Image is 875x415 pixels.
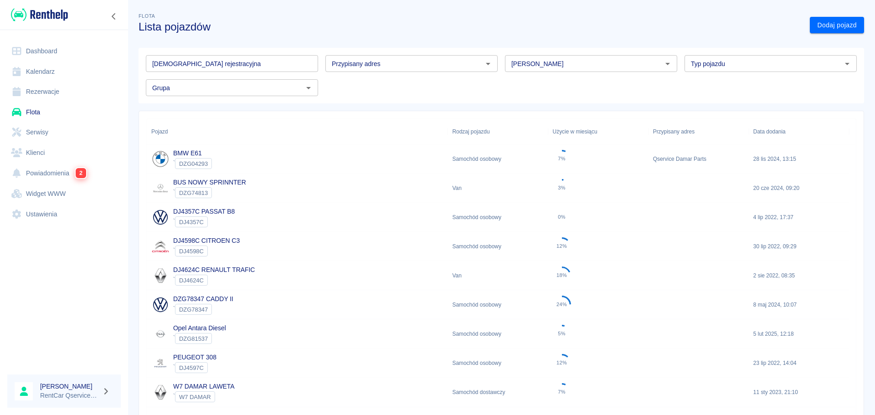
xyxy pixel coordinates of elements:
div: ` [173,158,212,169]
div: Rodzaj pojazdu [452,119,489,144]
span: DJ4357C [175,219,207,225]
span: DJ4598C [175,248,207,255]
button: Otwórz [661,57,674,70]
button: Zwiń nawigację [107,10,121,22]
div: Van [448,174,548,203]
span: DZG04293 [175,160,211,167]
a: DJ4357C PASSAT B8 [173,208,235,215]
a: Dodaj pojazd [810,17,864,34]
div: Samochód osobowy [448,348,548,378]
span: DZG81537 [175,335,211,342]
img: Image [151,354,170,372]
div: Użycie w miesiącu [548,119,649,144]
div: Rodzaj pojazdu [448,119,548,144]
a: DZG78347 CADDY II [173,295,233,302]
span: Flota [139,13,155,19]
div: 12% [556,360,567,366]
a: Ustawienia [7,204,121,225]
h3: Lista pojazdów [139,20,803,33]
img: Image [151,383,170,401]
div: 5 lut 2025, 12:18 [749,319,849,348]
a: W7 DAMAR LAWETA [173,383,235,390]
div: ` [173,362,216,373]
div: 3% [558,185,566,191]
img: Image [151,325,170,343]
img: Image [151,266,170,285]
div: 5% [558,331,566,337]
a: Renthelp logo [7,7,68,22]
img: Image [151,150,170,168]
div: Samochód osobowy [448,232,548,261]
button: Otwórz [482,57,494,70]
div: Pojazd [151,119,168,144]
img: Image [151,237,170,256]
div: 8 maj 2024, 10:07 [749,290,849,319]
a: Widget WWW [7,184,121,204]
div: Data dodania [749,119,849,144]
div: Przypisany adres [649,119,749,144]
span: DZG78347 [175,306,211,313]
img: Renthelp logo [11,7,68,22]
div: ` [173,187,246,198]
div: Samochód osobowy [448,144,548,174]
a: PEUGEOT 308 [173,354,216,361]
div: ` [173,333,226,344]
a: Dashboard [7,41,121,61]
button: Sort [168,125,180,138]
button: Otwórz [302,82,315,94]
div: 24% [556,302,567,307]
a: Kalendarz [7,61,121,82]
span: DZG74813 [175,190,211,196]
div: 11 sty 2023, 21:10 [749,378,849,407]
div: Samochód dostawczy [448,378,548,407]
div: Pojazd [147,119,448,144]
a: Serwisy [7,122,121,143]
span: W7 DAMAR [175,394,215,400]
div: ` [173,391,235,402]
a: DJ4598C CITROEN C3 [173,237,240,244]
a: Flota [7,102,121,123]
span: DJ4624C [175,277,207,284]
div: 18% [556,272,567,278]
span: 2 [76,168,86,178]
div: ` [173,304,233,315]
img: Image [151,296,170,314]
div: ` [173,216,235,227]
div: Qservice Damar Parts [649,144,749,174]
img: Image [151,208,170,226]
div: Data dodania [753,119,786,144]
div: 4 lip 2022, 17:37 [749,203,849,232]
a: BUS NOWY SPRINNTER [173,179,246,186]
div: 2 sie 2022, 08:35 [749,261,849,290]
button: Otwórz [841,57,854,70]
p: RentCar Qservice Damar Parts [40,391,98,400]
div: 30 lip 2022, 09:29 [749,232,849,261]
div: 23 lip 2022, 14:04 [749,348,849,378]
div: 12% [556,243,567,249]
img: Image [151,179,170,197]
div: ` [173,275,255,286]
div: Samochód osobowy [448,203,548,232]
div: Samochód osobowy [448,319,548,348]
a: Klienci [7,143,121,163]
div: 0% [558,214,566,220]
div: 7% [558,389,566,395]
a: Powiadomienia2 [7,163,121,184]
div: Użycie w miesiącu [553,119,597,144]
div: 20 cze 2024, 09:20 [749,174,849,203]
div: Przypisany adres [653,119,695,144]
a: Rezerwacje [7,82,121,102]
a: Opel Antara Diesel [173,324,226,332]
div: 28 lis 2024, 13:15 [749,144,849,174]
div: Van [448,261,548,290]
div: ` [173,246,240,256]
h6: [PERSON_NAME] [40,382,98,391]
a: BMW E61 [173,149,202,157]
span: DJ4597C [175,364,207,371]
div: 7% [558,156,566,162]
a: DJ4624C RENAULT TRAFIC [173,266,255,273]
div: Samochód osobowy [448,290,548,319]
